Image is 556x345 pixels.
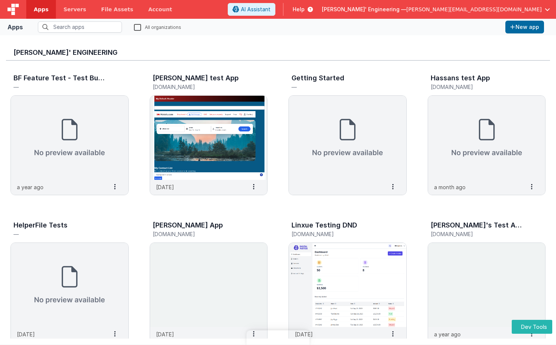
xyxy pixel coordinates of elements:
[322,6,406,13] span: [PERSON_NAME]' Engineering —
[134,23,181,30] label: All organizations
[431,231,527,237] h5: [DOMAIN_NAME]
[293,6,305,13] span: Help
[17,330,35,338] p: [DATE]
[292,74,344,82] h3: Getting Started
[34,6,48,13] span: Apps
[292,221,357,229] h3: Linxue Testing DND
[153,221,223,229] h3: [PERSON_NAME] App
[241,6,270,13] span: AI Assistant
[8,23,23,32] div: Apps
[434,183,466,191] p: a month ago
[512,320,552,334] button: Dev Tools
[156,330,174,338] p: [DATE]
[17,183,44,191] p: a year ago
[228,3,275,16] button: AI Assistant
[63,6,86,13] span: Servers
[14,231,110,237] h5: —
[406,6,542,13] span: [PERSON_NAME][EMAIL_ADDRESS][DOMAIN_NAME]
[38,21,122,33] input: Search apps
[292,231,388,237] h5: [DOMAIN_NAME]
[431,84,527,90] h5: [DOMAIN_NAME]
[14,84,110,90] h5: —
[101,6,134,13] span: File Assets
[14,49,542,56] h3: [PERSON_NAME]' Engineering
[14,74,108,82] h3: BF Feature Test - Test Business File
[153,84,249,90] h5: [DOMAIN_NAME]
[434,330,461,338] p: a year ago
[292,84,388,90] h5: —
[14,221,68,229] h3: HelperFile Tests
[153,231,249,237] h5: [DOMAIN_NAME]
[322,6,550,13] button: [PERSON_NAME]' Engineering — [PERSON_NAME][EMAIL_ADDRESS][DOMAIN_NAME]
[153,74,239,82] h3: [PERSON_NAME] test App
[431,221,525,229] h3: [PERSON_NAME]'s Test App new
[431,74,490,82] h3: Hassans test App
[505,21,544,33] button: New app
[156,183,174,191] p: [DATE]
